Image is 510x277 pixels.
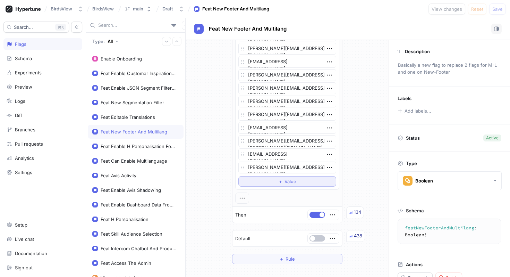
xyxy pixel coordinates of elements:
div: Feat Enable Dashboard Data From Timescale [101,202,176,207]
p: Labels [398,96,411,101]
div: Experiments [15,70,42,75]
button: Boolean [398,171,502,190]
p: Schema [406,208,424,213]
p: Basically a new flag to replace 2 flags for M-L and one on New-Footer [395,59,504,78]
span: ＋ [278,179,283,184]
div: Draft [162,6,173,12]
p: Then [235,212,246,219]
div: Feat New Footer And Multilang [202,6,269,13]
input: Search... [98,22,169,29]
div: Diff [15,113,22,118]
textarea: [PERSON_NAME][EMAIL_ADDRESS][DOMAIN_NAME] [238,43,336,55]
div: Sign out [15,265,33,270]
div: Feat Avis Activity [101,173,136,178]
div: Pull requests [15,141,43,147]
div: Schema [15,56,32,61]
span: Feat New Footer And Multilang [209,26,287,32]
p: Default [235,235,250,242]
span: View changes [432,7,462,11]
div: K [55,24,66,31]
button: BirdsView [48,3,86,15]
div: Analytics [15,155,34,161]
div: Preview [15,84,32,90]
div: All [108,39,113,44]
div: Feat Skill Audience Selection [101,231,162,237]
button: Save [489,3,506,15]
button: Add labels... [395,106,433,115]
textarea: [PERSON_NAME][EMAIL_ADDRESS][DOMAIN_NAME] [238,82,336,94]
div: 134 [354,209,361,216]
div: Feat H Personalisation [101,217,148,222]
button: Expand all [162,37,171,46]
textarea: [EMAIL_ADDRESS][DOMAIN_NAME] [238,56,336,68]
button: Search...K [3,22,69,33]
span: BirdsView [92,6,114,11]
div: Active [486,135,499,141]
div: Feat Enable Customer Inspiration Skill [101,71,176,76]
textarea: [PERSON_NAME][EMAIL_ADDRESS][DOMAIN_NAME] [238,96,336,107]
div: Feat Access The Admin [101,260,151,266]
button: Reset [468,3,486,15]
textarea: [PERSON_NAME][EMAIL_ADDRESS][DOMAIN_NAME] [238,162,336,173]
span: Search... [14,25,33,29]
textarea: [PERSON_NAME][EMAIL_ADDRESS][DOMAIN_NAME] [238,109,336,121]
p: Type: [92,39,105,44]
button: ＋Rule [232,254,342,264]
button: View changes [428,3,465,15]
div: BirdsView [51,6,72,12]
p: Status [406,133,420,143]
div: Feat Intercom Chatbot And Product Tour [101,246,176,251]
span: Reset [471,7,483,11]
p: Description [405,49,430,54]
button: Collapse all [172,37,181,46]
div: Setup [15,222,27,228]
div: Feat Enable JSON Segment Filtering [101,85,176,91]
div: Feat Can Enable Multilanguage [101,158,167,164]
button: main [122,3,154,15]
div: Documentation [15,251,47,256]
button: Draft [160,3,187,15]
div: Enable Onboarding [101,56,142,62]
span: Value [284,179,296,184]
span: Rule [286,257,295,261]
span: ＋ [279,257,284,261]
div: Flags [15,41,26,47]
span: Save [492,7,503,11]
button: Type: All [90,35,121,47]
div: Settings [15,170,32,175]
div: Feat New Segmentation Filter [101,100,164,105]
div: Live chat [15,236,34,242]
textarea: featNewFooterAndMultilang: Boolean! [401,222,504,241]
div: Feat Enable H Personalisation For Missing Skills [101,144,176,149]
div: main [133,6,143,12]
textarea: [PERSON_NAME][EMAIL_ADDRESS][PERSON_NAME][DOMAIN_NAME] [238,135,336,147]
div: Logs [15,98,25,104]
textarea: [EMAIL_ADDRESS][DOMAIN_NAME] [238,148,336,160]
div: Boolean [415,178,433,184]
p: Type [406,161,417,166]
div: Feat Enable Avis Shadowing [101,187,161,193]
textarea: [EMAIL_ADDRESS][DOMAIN_NAME] [238,122,336,134]
button: ＋Value [238,176,336,187]
div: Branches [15,127,35,132]
p: Actions [406,262,423,267]
textarea: [PERSON_NAME][EMAIL_ADDRESS][DOMAIN_NAME] [238,69,336,81]
div: 438 [354,233,362,239]
div: Feat New Footer And Multilang [101,129,167,135]
div: Feat Editable Translations [101,114,155,120]
a: Documentation [3,247,82,259]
